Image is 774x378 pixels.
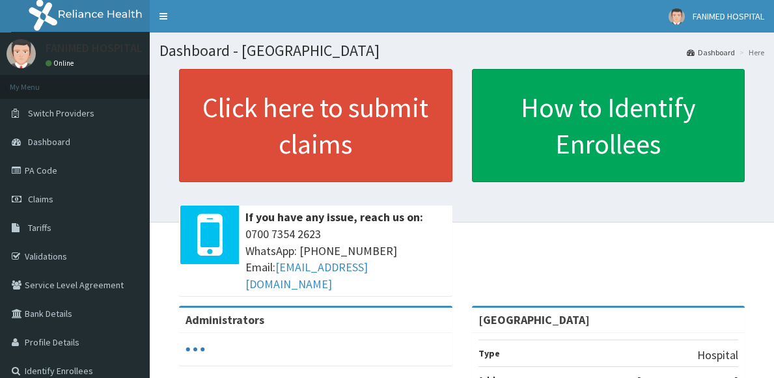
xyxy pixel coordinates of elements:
[697,347,738,364] p: Hospital
[478,312,590,327] strong: [GEOGRAPHIC_DATA]
[46,59,77,68] a: Online
[478,347,500,359] b: Type
[687,47,735,58] a: Dashboard
[245,260,368,291] a: [EMAIL_ADDRESS][DOMAIN_NAME]
[46,42,143,54] p: FANIMED HOSPITAL
[693,10,764,22] span: FANIMED HOSPITAL
[7,39,36,68] img: User Image
[28,107,94,119] span: Switch Providers
[245,209,423,224] b: If you have any issue, reach us on:
[28,136,70,148] span: Dashboard
[179,69,452,182] a: Click here to submit claims
[28,193,53,205] span: Claims
[472,69,745,182] a: How to Identify Enrollees
[245,226,446,293] span: 0700 7354 2623 WhatsApp: [PHONE_NUMBER] Email:
[736,47,764,58] li: Here
[186,312,264,327] b: Administrators
[159,42,764,59] h1: Dashboard - [GEOGRAPHIC_DATA]
[669,8,685,25] img: User Image
[186,340,205,359] svg: audio-loading
[28,222,51,234] span: Tariffs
